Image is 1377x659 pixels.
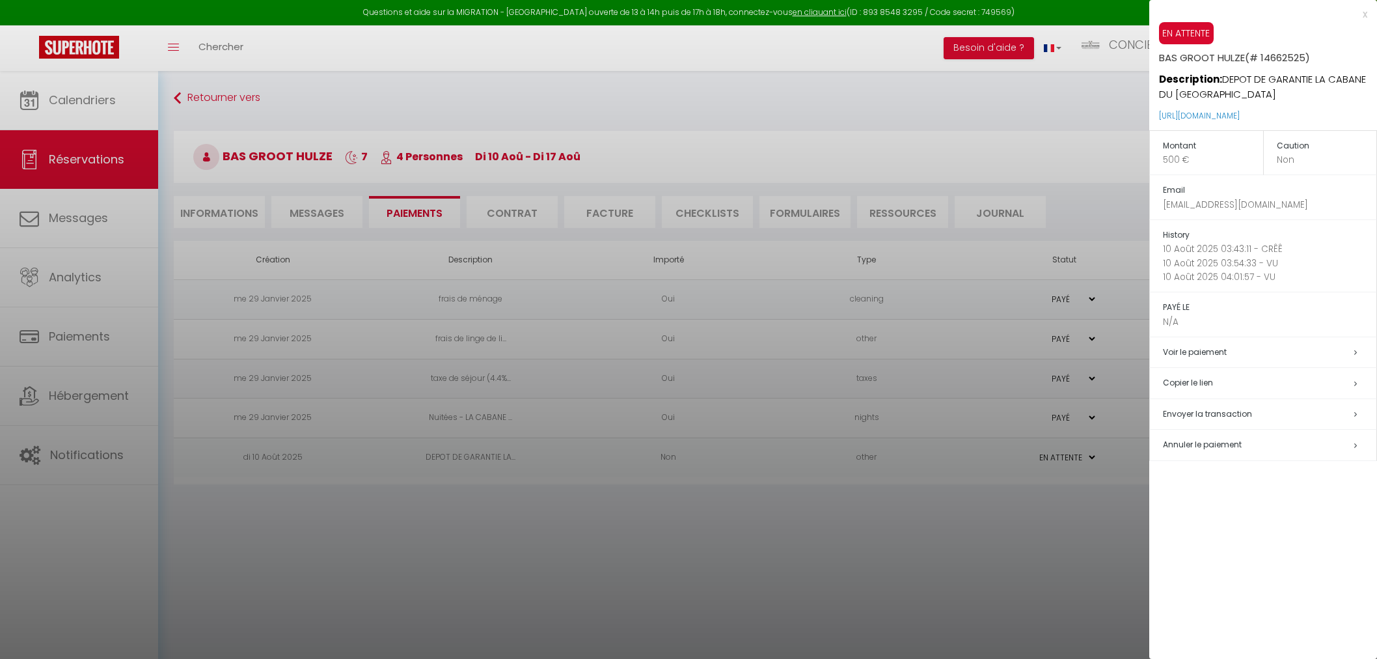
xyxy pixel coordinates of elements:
span: (# 14662525) [1245,51,1310,64]
p: [EMAIL_ADDRESS][DOMAIN_NAME] [1163,198,1376,212]
h5: History [1163,228,1376,243]
p: N/A [1163,315,1376,329]
div: x [1149,7,1367,22]
p: DEPOT DE GARANTIE LA CABANE DU [GEOGRAPHIC_DATA] [1159,64,1377,102]
h5: PAYÉ LE [1163,300,1376,315]
a: [URL][DOMAIN_NAME] [1159,110,1240,121]
span: EN ATTENTE [1159,22,1214,44]
strong: Description: [1159,72,1222,86]
span: Annuler le paiement [1163,439,1242,450]
a: Voir le paiement [1163,346,1227,358]
h5: BAS GROOT HULZE [1159,44,1377,64]
h5: Copier le lien [1163,376,1376,391]
p: 10 Août 2025 03:54:33 - VU [1163,257,1376,270]
h5: Caution [1277,139,1377,154]
iframe: LiveChat chat widget [1322,604,1377,659]
p: 500 € [1163,153,1263,167]
p: 10 Août 2025 03:43:11 - CRÊÊ [1163,242,1376,256]
h5: Email [1163,183,1376,198]
p: 10 Août 2025 04:01:57 - VU [1163,270,1376,284]
h5: Montant [1163,139,1263,154]
p: Non [1277,153,1377,167]
span: Envoyer la transaction [1163,408,1252,419]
